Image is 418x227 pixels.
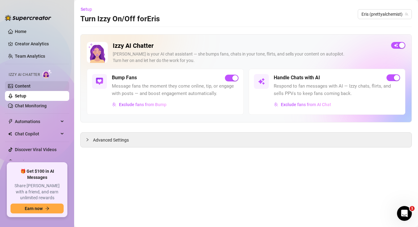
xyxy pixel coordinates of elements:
span: Exclude fans from Bump [119,102,167,107]
img: svg%3e [258,78,265,85]
button: Setup [80,4,97,14]
img: Izzy AI Chatter [87,42,108,63]
span: Advanced Settings [93,137,129,143]
button: Exclude fans from Bump [112,100,167,109]
a: Creator Analytics [15,39,64,49]
span: Izzy AI Chatter [9,72,40,78]
img: svg%3e [274,102,278,107]
a: Team Analytics [15,54,45,59]
h5: Handle Chats with AI [274,74,320,81]
a: Home [15,29,27,34]
h5: Bump Fans [112,74,137,81]
span: Respond to fan messages with AI — Izzy chats, flirts, and sells PPVs to keep fans coming back. [274,83,400,97]
a: Discover Viral Videos [15,147,57,152]
img: svg%3e [96,78,103,85]
a: Settings [15,159,31,164]
span: 🎁 Get $100 in AI Messages [11,168,64,180]
span: arrow-right [45,206,49,211]
span: team [405,12,408,16]
span: Exclude fans from AI Chat [281,102,331,107]
iframe: Intercom live chat [397,206,412,221]
div: [PERSON_NAME] is your AI chat assistant — she bumps fans, chats in your tone, flirts, and sells y... [113,51,386,64]
button: Exclude fans from AI Chat [274,100,331,109]
img: logo-BBDzfeDw.svg [5,15,51,21]
img: AI Chatter [42,69,52,78]
span: Automations [15,117,59,126]
a: Setup [15,93,26,98]
button: Earn nowarrow-right [11,204,64,213]
a: Content [15,84,31,89]
img: Chat Copilot [8,132,12,136]
h3: Turn Izzy On/Off for Eris [80,14,160,24]
span: thunderbolt [8,119,13,124]
div: collapsed [86,136,93,143]
span: 1 [410,206,415,211]
span: Setup [81,7,92,12]
span: collapsed [86,138,89,142]
span: Earn now [25,206,43,211]
a: Chat Monitoring [15,103,47,108]
span: Eris (prettyalchemist) [361,10,408,19]
span: Message fans the moment they come online, tip, or engage with posts — and boost engagement automa... [112,83,239,97]
h2: Izzy AI Chatter [113,42,386,50]
img: svg%3e [112,102,116,107]
span: Share [PERSON_NAME] with a friend, and earn unlimited rewards [11,183,64,201]
span: Chat Copilot [15,129,59,139]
